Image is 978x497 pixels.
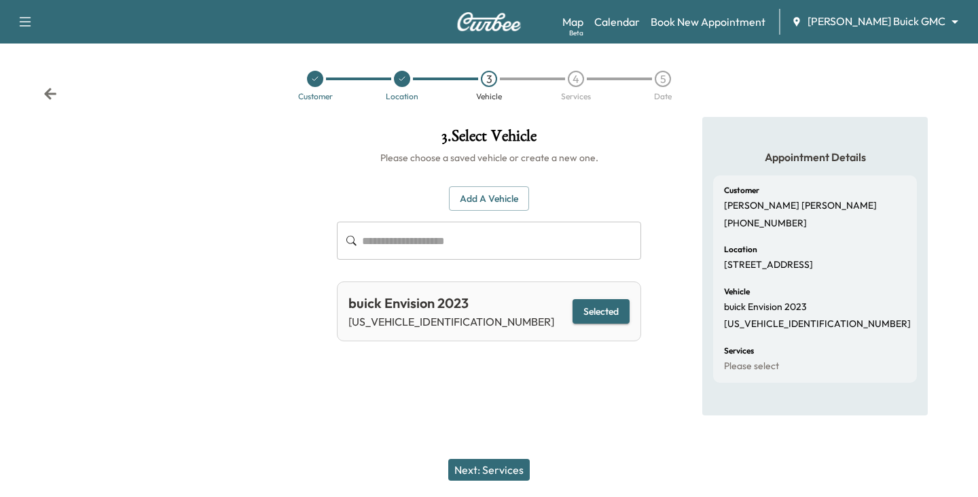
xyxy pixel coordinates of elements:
[348,293,554,313] div: buick Envision 2023
[724,347,754,355] h6: Services
[724,245,757,254] h6: Location
[481,71,497,87] div: 3
[43,87,57,101] div: Back
[456,12,522,31] img: Curbee Logo
[569,28,583,38] div: Beta
[724,301,807,313] p: buick Envision 2023
[713,150,917,165] h5: Appointment Details
[386,92,418,101] div: Location
[337,151,641,165] h6: Please choose a saved vehicle or create a new one.
[724,200,877,212] p: [PERSON_NAME] [PERSON_NAME]
[449,186,529,211] button: Add a Vehicle
[724,318,911,330] p: [US_VEHICLE_IDENTIFICATION_NUMBER]
[298,92,333,101] div: Customer
[348,313,554,330] p: [US_VEHICLE_IDENTIFICATION_NUMBER]
[561,92,591,101] div: Services
[655,71,671,87] div: 5
[724,218,807,230] p: [PHONE_NUMBER]
[808,14,945,29] span: [PERSON_NAME] Buick GMC
[573,299,630,324] button: Selected
[724,360,779,373] p: Please select
[594,14,640,30] a: Calendar
[651,14,765,30] a: Book New Appointment
[448,459,530,481] button: Next: Services
[724,259,813,271] p: [STREET_ADDRESS]
[562,14,583,30] a: MapBeta
[476,92,502,101] div: Vehicle
[724,288,750,296] h6: Vehicle
[568,71,584,87] div: 4
[337,128,641,151] h1: 3 . Select Vehicle
[654,92,672,101] div: Date
[724,186,759,194] h6: Customer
